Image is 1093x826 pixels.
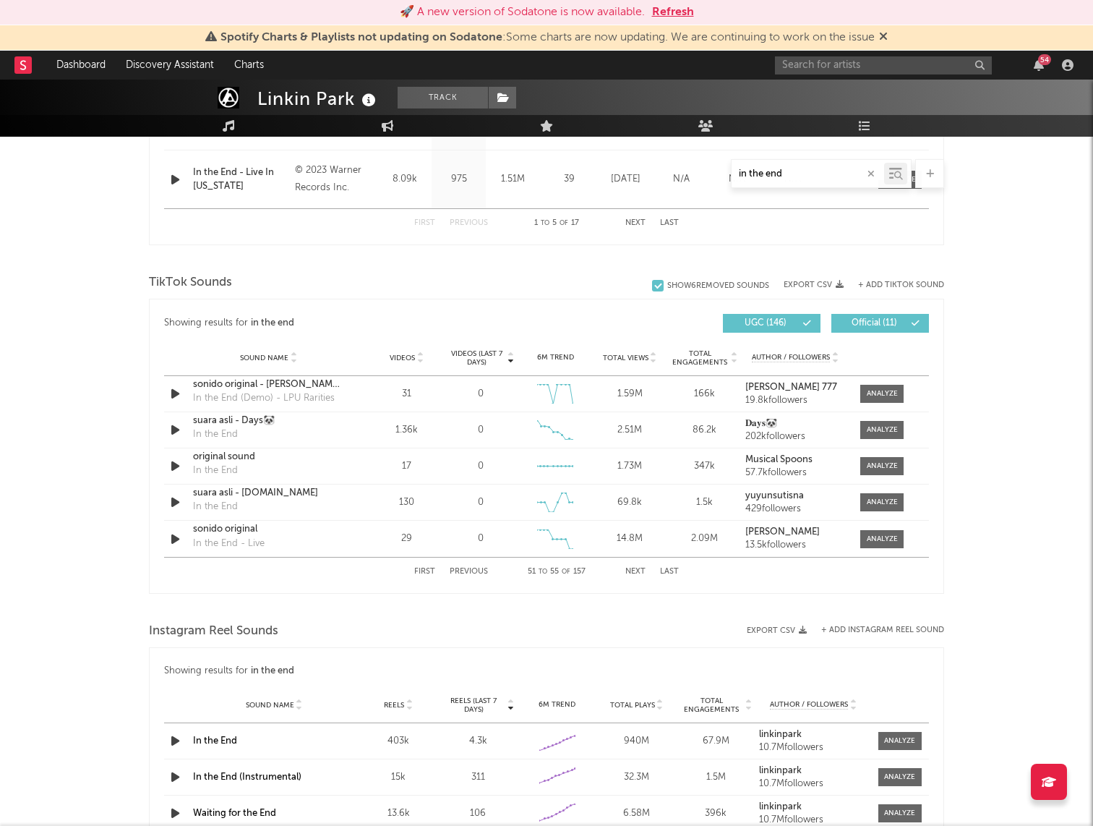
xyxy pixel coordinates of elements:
button: Previous [450,568,488,576]
div: 19.8k followers [745,396,846,406]
span: Reels (last 7 days) [442,697,505,714]
div: 2.51M [596,423,664,438]
button: 54 [1034,59,1044,71]
a: In the End [193,736,237,746]
strong: linkinpark [759,730,802,739]
a: yuyunsutisna [745,491,846,501]
button: First [414,568,435,576]
div: sonido original - [PERSON_NAME] 777 [193,378,344,392]
div: 86.2k [671,423,738,438]
div: 0 [478,532,484,546]
button: + Add TikTok Sound [844,281,944,289]
div: In the End - Live [193,537,265,551]
a: linkinpark [759,766,867,776]
div: 0 [478,423,484,438]
span: : Some charts are now updating. We are continuing to work on the issue [220,32,875,43]
strong: 𝐃𝐚𝐲𝐬🐼 [745,419,777,428]
div: 311 [442,770,514,785]
span: Total Views [603,354,648,362]
span: to [539,569,547,575]
a: [PERSON_NAME] [745,527,846,537]
div: In the End (Demo) - LPU Rarities [193,391,335,406]
div: Showing results for [164,663,929,680]
div: 13.6k [362,806,434,821]
button: Track [398,87,488,108]
div: 32.3M [601,770,673,785]
div: 31 [373,387,440,401]
button: UGC(146) [723,314,820,333]
div: 396k [680,806,753,821]
div: 1 5 17 [517,215,596,232]
div: 6.58M [601,806,673,821]
a: Discovery Assistant [116,51,224,80]
button: Last [660,219,679,227]
div: 0 [478,495,484,510]
a: Waiting for the End [193,809,276,818]
strong: linkinpark [759,802,802,812]
a: suara asli - [DOMAIN_NAME] [193,486,344,501]
div: 202k followers [745,432,846,442]
span: Reels [384,701,404,710]
input: Search for artists [775,56,992,74]
div: 69.8k [596,495,664,510]
div: 130 [373,495,440,510]
span: Official ( 11 ) [841,319,907,328]
div: 10.7M followers [759,815,867,825]
a: original sound [193,450,344,464]
button: Official(11) [831,314,929,333]
div: 54 [1038,54,1051,65]
div: 4.3k [442,734,514,749]
div: 1.5M [680,770,753,785]
div: 429 followers [745,504,846,514]
div: 15k [362,770,434,785]
div: 51 55 157 [517,563,596,581]
span: Author / Followers [770,700,848,710]
span: Dismiss [879,32,888,43]
span: of [562,569,570,575]
span: Videos (last 7 days) [447,349,506,367]
div: 940M [601,734,673,749]
input: Search by song name or URL [732,169,884,180]
div: 0 [478,459,484,474]
div: 403k [362,734,434,749]
a: In the End (Instrumental) [193,772,301,782]
div: 🚀 A new version of Sodatone is now available. [400,4,645,21]
strong: linkinpark [759,766,802,775]
div: 166k [671,387,738,401]
div: In the End [193,464,238,478]
div: + Add Instagram Reel Sound [807,626,944,634]
div: 0 [478,387,484,401]
span: Total Engagements [671,349,729,367]
span: Spotify Charts & Playlists not updating on Sodatone [220,32,502,43]
div: 347k [671,459,738,474]
span: Sound Name [246,701,294,710]
div: in the end [251,315,294,332]
button: Next [625,568,646,576]
div: 13.5k followers [745,540,846,550]
button: Refresh [652,4,694,21]
button: + Add Instagram Reel Sound [821,626,944,634]
a: Dashboard [46,51,116,80]
div: 14.8M [596,532,664,546]
button: Last [660,568,679,576]
span: Sound Name [240,354,288,362]
div: In the End [193,500,238,514]
div: 17 [373,459,440,474]
div: 10.7M followers [759,743,867,753]
div: 1.36k [373,423,440,438]
button: First [414,219,435,227]
div: Show 6 Removed Sounds [667,281,769,291]
button: Next [625,219,646,227]
a: Charts [224,51,274,80]
span: Total Plays [610,701,655,710]
a: suara asli - Days🐼 [193,414,344,428]
div: In the End [193,427,238,442]
a: sonido original [193,522,344,537]
strong: yuyunsutisna [745,491,804,501]
a: 𝐃𝐚𝐲𝐬🐼 [745,419,846,429]
span: Videos [390,354,415,362]
div: in the end [251,663,294,680]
